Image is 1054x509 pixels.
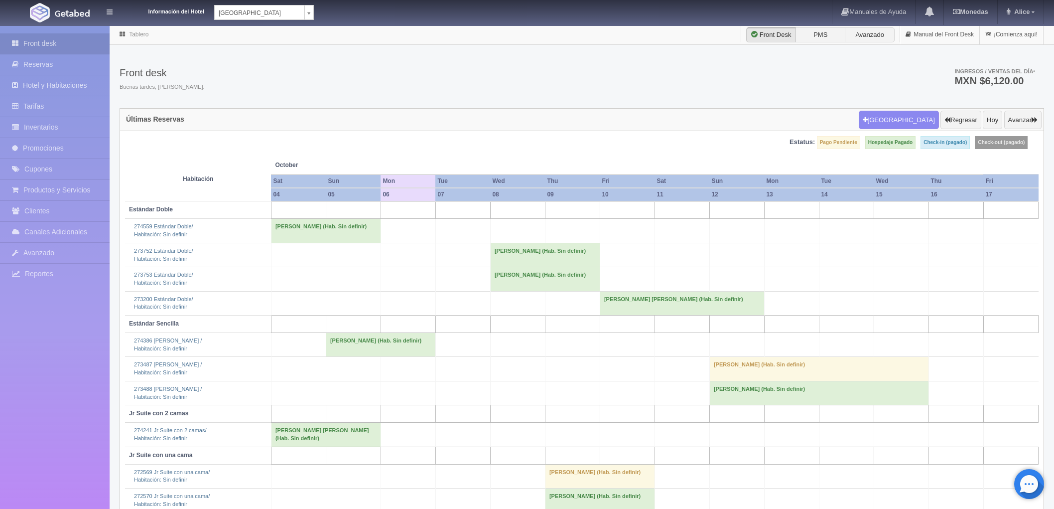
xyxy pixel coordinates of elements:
[975,136,1028,149] label: Check-out (pagado)
[134,361,202,375] a: 273487 [PERSON_NAME] /Habitación: Sin definir
[219,5,300,20] span: [GEOGRAPHIC_DATA]
[921,136,970,149] label: Check-in (pagado)
[940,111,981,130] button: Regresar
[874,174,928,188] th: Wed
[381,188,435,201] th: 06
[435,188,490,201] th: 07
[764,174,819,188] th: Mon
[134,338,202,351] a: 274386 [PERSON_NAME] /Habitación: Sin definir
[953,8,988,15] b: Monedas
[954,76,1035,86] h3: MXN $6,120.00
[125,5,204,16] dt: Información del Hotel
[817,136,860,149] label: Pago Pendiente
[326,174,381,188] th: Sun
[129,410,188,417] b: Jr Suite con 2 camas
[271,188,326,201] th: 04
[928,174,983,188] th: Thu
[134,272,193,286] a: 273753 Estándar Doble/Habitación: Sin definir
[900,25,979,44] a: Manual del Front Desk
[129,206,173,213] b: Estándar Doble
[326,188,381,201] th: 05
[874,188,928,201] th: 15
[183,175,213,182] strong: Habitación
[545,174,600,188] th: Thu
[865,136,916,149] label: Hospedaje Pagado
[845,27,895,42] label: Avanzado
[655,174,709,188] th: Sat
[600,174,655,188] th: Fri
[980,25,1043,44] a: ¡Comienza aquí!
[129,452,192,459] b: Jr Suite con una cama
[134,469,210,483] a: 272569 Jr Suite con una cama/Habitación: Sin definir
[1004,111,1042,130] button: Avanzar
[134,296,193,310] a: 273200 Estándar Doble/Habitación: Sin definir
[795,27,845,42] label: PMS
[819,188,874,201] th: 14
[709,381,928,405] td: [PERSON_NAME] (Hab. Sin definir)
[30,3,50,22] img: Getabed
[129,31,148,38] a: Tablero
[271,219,381,243] td: [PERSON_NAME] (Hab. Sin definir)
[490,267,600,291] td: [PERSON_NAME] (Hab. Sin definir)
[129,320,179,327] b: Estándar Sencilla
[709,357,928,381] td: [PERSON_NAME] (Hab. Sin definir)
[655,188,709,201] th: 11
[954,68,1035,74] span: Ingresos / Ventas del día
[545,464,655,488] td: [PERSON_NAME] (Hab. Sin definir)
[271,423,381,447] td: [PERSON_NAME] [PERSON_NAME] (Hab. Sin definir)
[983,174,1038,188] th: Fri
[490,188,545,201] th: 08
[134,386,202,400] a: 273488 [PERSON_NAME] /Habitación: Sin definir
[435,174,490,188] th: Tue
[545,188,600,201] th: 09
[126,116,184,123] h4: Últimas Reservas
[709,174,764,188] th: Sun
[600,188,655,201] th: 10
[790,138,815,147] label: Estatus:
[271,174,326,188] th: Sat
[983,111,1002,130] button: Hoy
[490,174,545,188] th: Wed
[381,174,435,188] th: Mon
[134,493,210,507] a: 272570 Jr Suite con una cama/Habitación: Sin definir
[928,188,983,201] th: 16
[120,67,205,78] h3: Front desk
[709,188,764,201] th: 12
[819,174,874,188] th: Tue
[1012,8,1030,15] span: Alice
[326,333,435,357] td: [PERSON_NAME] (Hab. Sin definir)
[600,291,764,315] td: [PERSON_NAME] [PERSON_NAME] (Hab. Sin definir)
[746,27,796,42] label: Front Desk
[859,111,939,130] button: [GEOGRAPHIC_DATA]
[120,83,205,91] span: Buenas tardes, [PERSON_NAME].
[134,223,193,237] a: 274559 Estándar Doble/Habitación: Sin definir
[983,188,1038,201] th: 17
[275,161,377,170] span: October
[134,427,207,441] a: 274241 Jr Suite con 2 camas/Habitación: Sin definir
[490,243,600,267] td: [PERSON_NAME] (Hab. Sin definir)
[134,248,193,262] a: 273752 Estándar Doble/Habitación: Sin definir
[764,188,819,201] th: 13
[55,9,90,17] img: Getabed
[214,5,314,20] a: [GEOGRAPHIC_DATA]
